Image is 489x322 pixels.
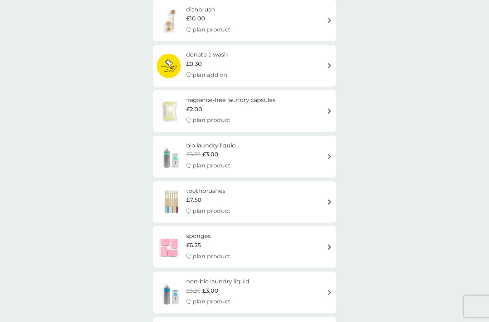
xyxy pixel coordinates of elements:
img: sponges [157,235,182,260]
img: arrow right [327,154,332,159]
img: fragrance-free laundry capsules [157,99,184,124]
p: plan add on [193,70,227,80]
h6: non-bio laundry liquid [186,277,250,286]
span: £6.25 [186,286,200,296]
p: plan product [193,206,231,216]
p: plan product [193,25,231,34]
img: arrow right [327,199,332,205]
span: £2.00 [186,105,202,114]
img: arrow right [327,63,332,68]
p: plan product [193,297,231,306]
h6: bio laundry liquid [186,141,236,150]
img: bio laundry liquid [157,144,186,169]
span: £3.00 [202,286,218,296]
h6: toothbrushes [186,186,231,196]
img: donate a wash [157,53,181,78]
img: arrow right [327,290,332,295]
p: plan product [193,161,231,170]
p: plan product [193,252,231,261]
span: £6.25 [186,241,201,250]
span: £6.25 [186,150,200,159]
p: plan product [193,116,231,125]
span: £0.30 [186,59,202,69]
h6: dishbrush [186,5,231,14]
span: £7.50 [186,195,202,205]
img: toothbrushes [157,189,186,214]
span: £10.00 [186,14,205,23]
h6: sponges [186,231,231,241]
h6: fragrance-free laundry capsules [186,96,276,105]
h6: donate a wash [186,50,228,59]
img: non-bio laundry liquid [157,280,186,305]
span: £3.00 [202,150,218,159]
img: arrow right [327,108,332,114]
img: arrow right [327,18,332,23]
img: dishbrush [157,8,186,33]
img: arrow right [327,244,332,250]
